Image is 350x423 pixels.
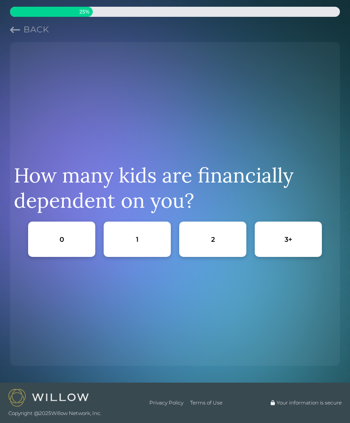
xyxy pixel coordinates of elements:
[149,399,183,406] a: Privacy Policy
[8,389,89,406] img: Willow logo
[10,8,89,15] span: 25 %
[10,24,49,35] button: Previous question
[277,399,342,406] span: Your information is secure
[8,410,101,417] span: Copyright @ 2025 Willow Network, Inc.
[285,235,292,244] div: 3+
[190,399,222,406] a: Terms of Use
[211,235,215,244] div: 2
[60,235,64,244] div: 0
[10,7,93,17] div: 25% complete
[14,163,336,213] div: How many kids are financially dependent on you?
[24,24,49,34] span: Back
[136,235,138,244] div: 1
